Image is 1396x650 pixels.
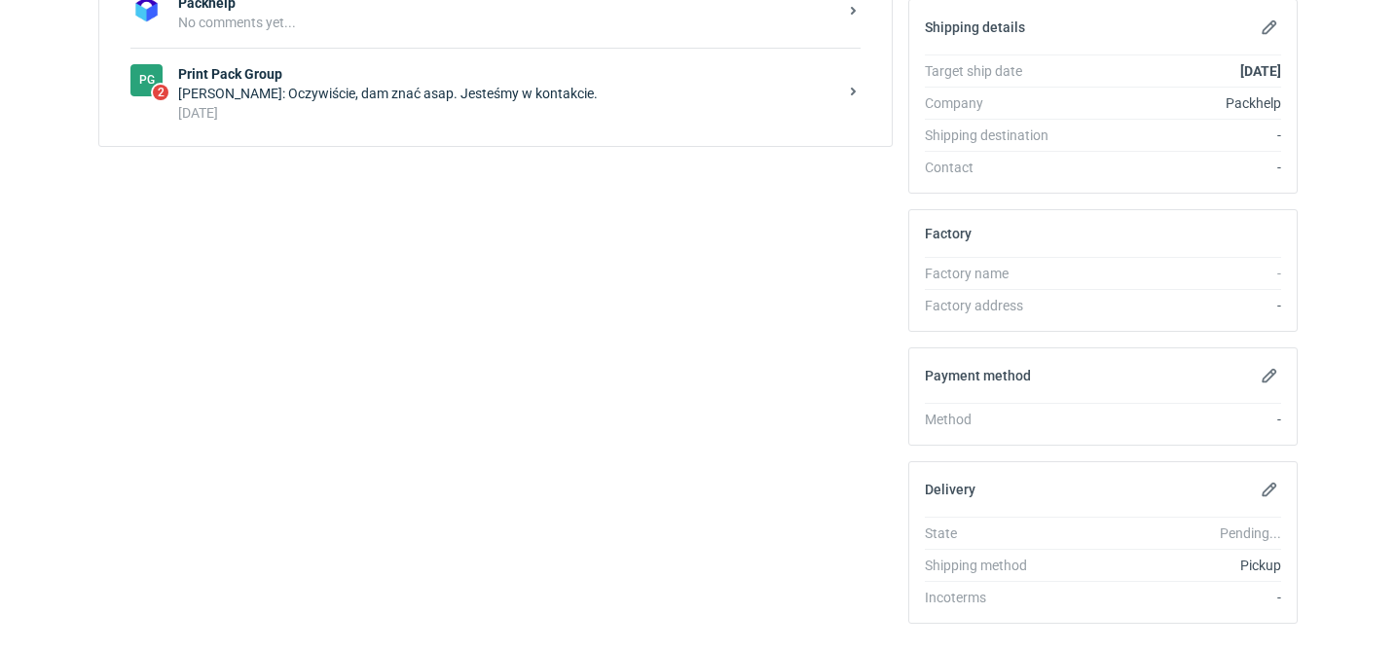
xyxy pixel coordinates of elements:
[925,368,1031,383] h2: Payment method
[1067,264,1281,283] div: -
[1220,525,1281,541] em: Pending...
[925,226,972,241] h2: Factory
[925,158,1067,177] div: Contact
[1067,93,1281,113] div: Packhelp
[1067,296,1281,315] div: -
[925,556,1067,575] div: Shipping method
[925,19,1025,35] h2: Shipping details
[153,85,168,100] span: 2
[178,84,837,103] div: [PERSON_NAME]: Oczywiście, dam znać asap. Jesteśmy w kontakcie.
[925,524,1067,543] div: State
[1067,126,1281,145] div: -
[130,64,163,96] figcaption: PG
[130,64,163,96] div: Print Pack Group
[925,296,1067,315] div: Factory address
[1067,158,1281,177] div: -
[1258,364,1281,387] button: Edit payment method
[925,264,1067,283] div: Factory name
[1067,410,1281,429] div: -
[925,93,1067,113] div: Company
[925,126,1067,145] div: Shipping destination
[1240,63,1281,79] strong: [DATE]
[178,13,837,32] div: No comments yet...
[178,103,837,123] div: [DATE]
[1258,478,1281,501] button: Edit delivery details
[925,588,1067,607] div: Incoterms
[925,482,975,497] h2: Delivery
[1067,556,1281,575] div: Pickup
[925,61,1067,81] div: Target ship date
[925,410,1067,429] div: Method
[178,64,837,84] strong: Print Pack Group
[1258,16,1281,39] button: Edit shipping details
[1067,588,1281,607] div: -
